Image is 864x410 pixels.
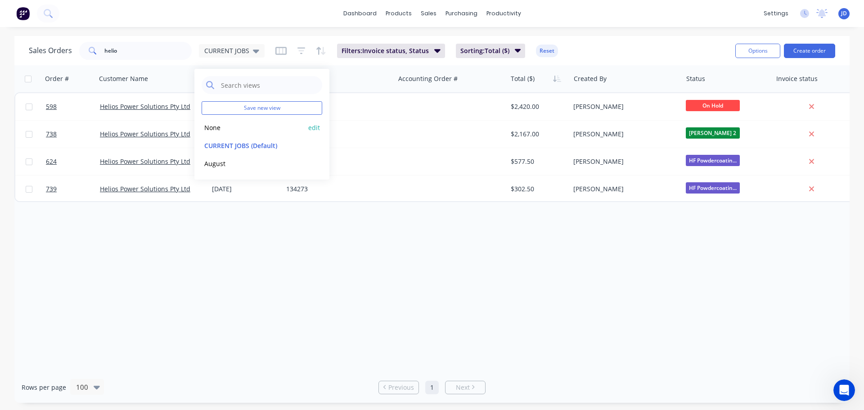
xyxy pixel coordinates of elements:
[441,7,482,20] div: purchasing
[46,93,100,120] a: 598
[202,122,304,133] button: None
[202,140,304,151] button: CURRENT JOBS (Default)
[686,182,740,194] span: HF Powdercoatin...
[204,46,249,55] span: CURRENT JOBS
[686,74,705,83] div: Status
[574,74,607,83] div: Created By
[29,46,72,55] h1: Sales Orders
[375,381,489,394] ul: Pagination
[100,130,190,138] a: Helios Power Solutions Pty Ltd
[46,148,100,175] a: 624
[202,158,304,169] button: August
[425,381,439,394] a: Page 1 is your current page
[573,157,673,166] div: [PERSON_NAME]
[456,383,470,392] span: Next
[511,157,563,166] div: $577.50
[286,157,386,166] div: 134109
[100,102,190,111] a: Helios Power Solutions Pty Ltd
[100,157,190,166] a: Helios Power Solutions Pty Ltd
[46,102,57,111] span: 598
[776,74,818,83] div: Invoice status
[536,45,558,57] button: Reset
[388,383,414,392] span: Previous
[759,7,793,20] div: settings
[308,123,320,132] button: edit
[511,130,563,139] div: $2,167.00
[104,42,192,60] input: Search...
[286,102,386,111] div: 133997
[286,130,386,139] div: 134269
[573,185,673,194] div: [PERSON_NAME]
[456,44,526,58] button: Sorting:Total ($)
[686,155,740,166] span: HF Powdercoatin...
[460,46,509,55] span: Sorting: Total ($)
[445,383,485,392] a: Next page
[339,7,381,20] a: dashboard
[202,101,322,115] button: Save new view
[833,379,855,401] iframe: Intercom live chat
[46,130,57,139] span: 738
[511,185,563,194] div: $302.50
[337,44,445,58] button: Filters:Invoice status, Status
[46,157,57,166] span: 624
[100,185,190,193] a: Helios Power Solutions Pty Ltd
[381,7,416,20] div: products
[99,74,148,83] div: Customer Name
[212,185,279,194] div: [DATE]
[735,44,780,58] button: Options
[573,102,673,111] div: [PERSON_NAME]
[398,74,458,83] div: Accounting Order #
[45,74,69,83] div: Order #
[686,100,740,111] span: On Hold
[46,121,100,148] a: 738
[22,383,66,392] span: Rows per page
[46,185,57,194] span: 739
[286,185,386,194] div: 134273
[482,7,526,20] div: productivity
[416,7,441,20] div: sales
[511,102,563,111] div: $2,420.00
[841,9,847,18] span: JD
[686,127,740,139] span: [PERSON_NAME] 2
[16,7,30,20] img: Factory
[379,383,418,392] a: Previous page
[511,74,535,83] div: Total ($)
[573,130,673,139] div: [PERSON_NAME]
[784,44,835,58] button: Create order
[342,46,429,55] span: Filters: Invoice status, Status
[46,176,100,203] a: 739
[220,76,318,94] input: Search views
